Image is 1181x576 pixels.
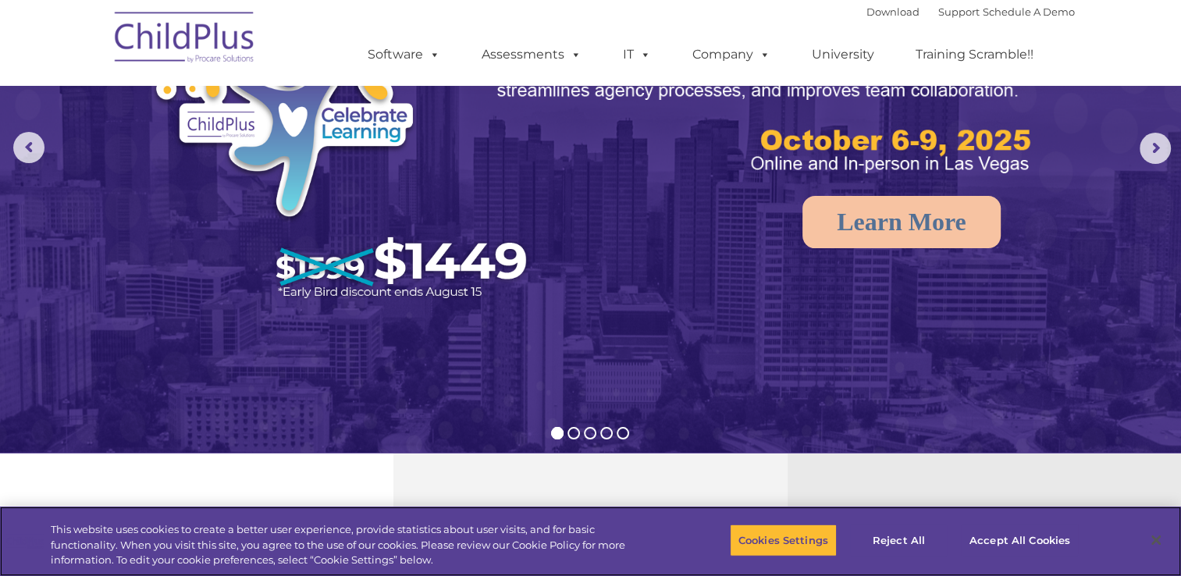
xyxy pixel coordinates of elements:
[866,5,1075,18] font: |
[866,5,920,18] a: Download
[900,39,1049,70] a: Training Scramble!!
[802,196,1001,248] a: Learn More
[796,39,890,70] a: University
[107,1,263,79] img: ChildPlus by Procare Solutions
[961,524,1079,556] button: Accept All Cookies
[1139,523,1173,557] button: Close
[677,39,786,70] a: Company
[217,103,265,115] span: Last name
[607,39,667,70] a: IT
[466,39,597,70] a: Assessments
[51,522,649,568] div: This website uses cookies to create a better user experience, provide statistics about user visit...
[983,5,1075,18] a: Schedule A Demo
[730,524,837,556] button: Cookies Settings
[217,167,283,179] span: Phone number
[938,5,980,18] a: Support
[850,524,948,556] button: Reject All
[352,39,456,70] a: Software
